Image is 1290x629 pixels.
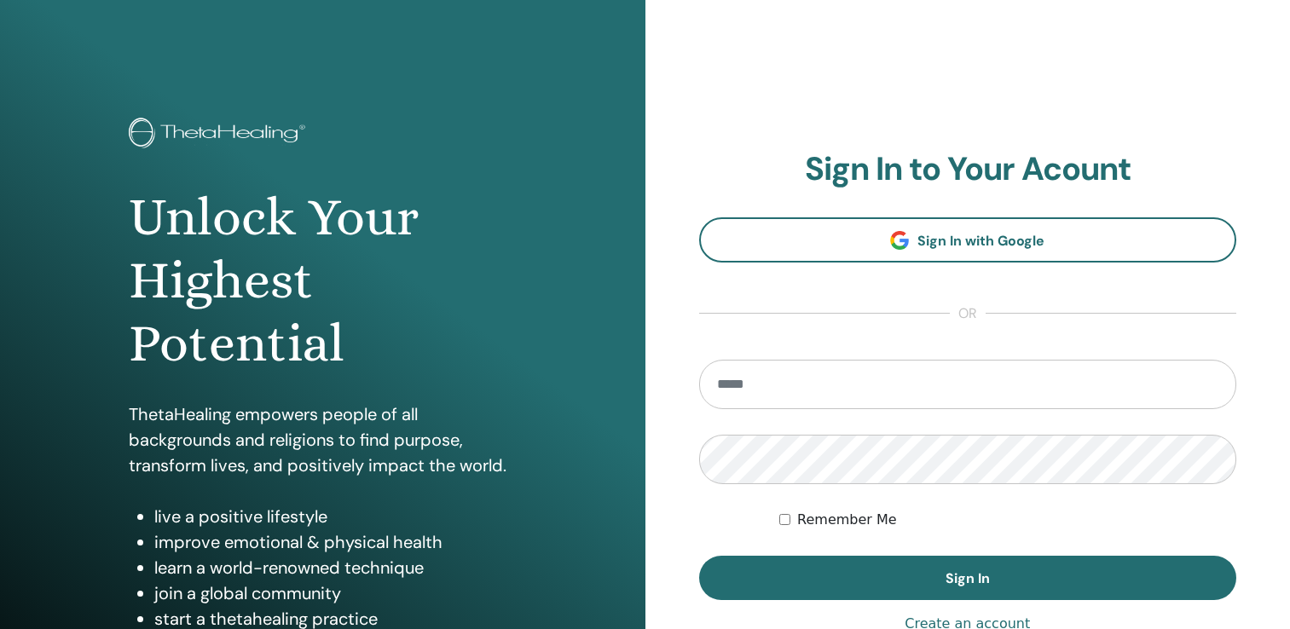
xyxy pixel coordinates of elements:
[699,150,1237,189] h2: Sign In to Your Acount
[129,401,516,478] p: ThetaHealing empowers people of all backgrounds and religions to find purpose, transform lives, a...
[154,555,516,580] li: learn a world-renowned technique
[797,510,897,530] label: Remember Me
[699,217,1237,263] a: Sign In with Google
[946,569,990,587] span: Sign In
[154,504,516,529] li: live a positive lifestyle
[917,232,1044,250] span: Sign In with Google
[779,510,1236,530] div: Keep me authenticated indefinitely or until I manually logout
[699,556,1237,600] button: Sign In
[129,186,516,376] h1: Unlock Your Highest Potential
[154,580,516,606] li: join a global community
[950,303,986,324] span: or
[154,529,516,555] li: improve emotional & physical health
